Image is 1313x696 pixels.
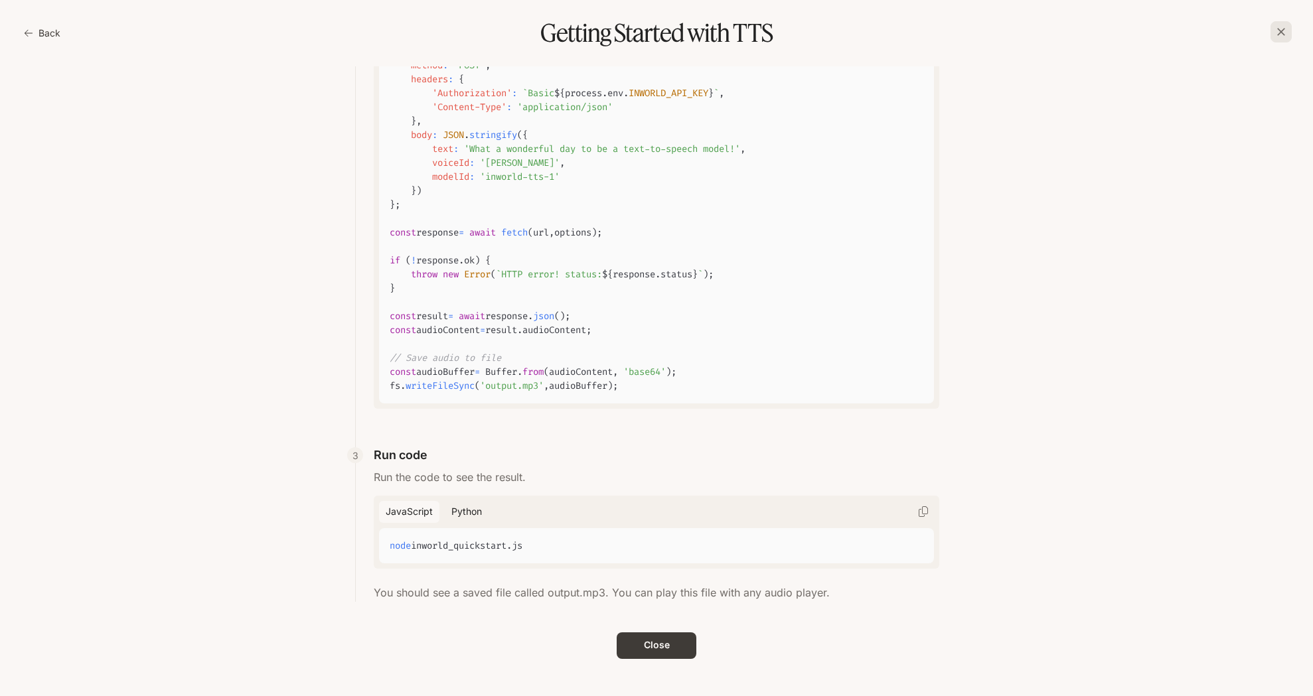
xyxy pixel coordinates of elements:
[522,87,528,100] span: `
[485,310,528,322] span: response
[464,268,491,281] span: Error
[554,87,565,100] span: ${
[528,226,533,239] span: (
[411,268,437,281] span: throw
[522,129,528,141] span: {
[714,87,719,100] span: `
[544,366,549,378] span: (
[517,324,522,336] span: .
[544,380,549,392] span: ,
[352,449,358,462] p: 3
[549,226,554,239] span: ,
[480,380,544,392] span: 'output.mp3'
[411,184,416,197] span: }
[390,324,416,336] span: const
[613,380,618,392] span: ;
[602,87,607,100] span: .
[432,101,506,113] span: 'Content-Type'
[374,585,939,600] p: You should see a saved file called output.mp3. You can play this file with any audio player.
[469,171,475,183] span: :
[459,254,464,267] span: .
[528,310,533,322] span: .
[512,87,517,100] span: :
[390,198,395,211] span: }
[416,226,459,239] span: response
[406,254,411,267] span: (
[469,226,496,239] span: await
[480,324,485,336] span: =
[560,310,565,322] span: )
[586,324,591,336] span: ;
[432,129,437,141] span: :
[390,352,501,364] span: // Save audio to file
[613,268,655,281] span: response
[565,87,602,100] span: process
[21,21,1292,45] h1: Getting Started with TTS
[390,539,411,552] span: node
[607,380,613,392] span: )
[496,268,501,281] span: `
[464,129,469,141] span: .
[374,446,427,464] p: Run code
[390,366,416,378] span: const
[719,87,724,100] span: ,
[517,366,522,378] span: .
[655,268,660,281] span: .
[390,226,416,239] span: const
[390,254,400,267] span: if
[416,254,459,267] span: response
[432,87,512,100] span: 'Authorization'
[485,254,491,267] span: {
[432,157,469,169] span: voiceId
[379,501,439,523] button: JavaScript
[602,268,613,281] span: ${
[485,324,517,336] span: result
[629,87,708,100] span: INWORLD_API_KEY
[549,380,607,392] span: audioBuffer
[528,87,554,100] span: Basic
[411,73,448,86] span: headers
[416,310,448,322] span: result
[400,380,406,392] span: .
[416,184,422,197] span: )
[501,268,602,281] span: HTTP error! status:
[666,366,671,378] span: )
[491,268,496,281] span: (
[617,632,696,659] button: Close
[475,380,480,392] span: (
[623,366,666,378] span: 'base64'
[443,129,464,141] span: JSON
[21,20,66,46] button: Back
[533,310,554,322] span: json
[660,268,692,281] span: status
[522,324,586,336] span: audioContent
[459,310,485,322] span: await
[554,310,560,322] span: (
[913,501,934,522] button: Copy
[448,310,453,322] span: =
[692,268,698,281] span: }
[613,366,618,378] span: ,
[597,226,602,239] span: ;
[416,324,480,336] span: audioContent
[485,366,517,378] span: Buffer
[623,87,629,100] span: .
[671,366,676,378] span: ;
[554,226,591,239] span: options
[464,143,740,155] span: 'What a wonderful day to be a text-to-speech model!'
[374,469,939,485] p: Run the code to see the result.
[448,73,453,86] span: :
[432,143,453,155] span: text
[549,366,613,378] span: audioContent
[416,115,422,127] span: ,
[411,115,416,127] span: }
[740,143,745,155] span: ,
[517,129,522,141] span: (
[411,254,416,267] span: !
[480,171,560,183] span: 'inworld-tts-1'
[522,366,544,378] span: from
[475,254,480,267] span: )
[533,226,549,239] span: url
[560,157,565,169] span: ,
[443,268,459,281] span: new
